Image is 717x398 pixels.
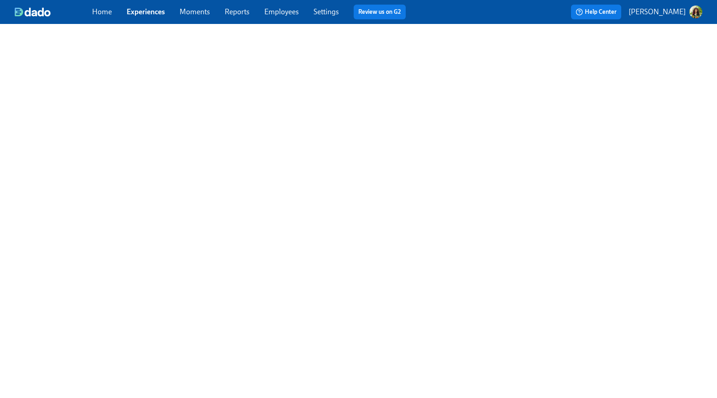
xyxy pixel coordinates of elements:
[629,7,686,17] p: [PERSON_NAME]
[571,5,621,19] button: Help Center
[127,7,165,16] a: Experiences
[314,7,339,16] a: Settings
[629,6,702,18] button: [PERSON_NAME]
[354,5,406,19] button: Review us on G2
[689,6,702,18] img: ACg8ocLclD2tQmfIiewwK1zANg5ba6mICO7ZPBc671k9VM_MGIVYfH83=s96-c
[92,7,112,16] a: Home
[15,7,92,17] a: dado
[576,7,617,17] span: Help Center
[225,7,250,16] a: Reports
[358,7,401,17] a: Review us on G2
[180,7,210,16] a: Moments
[15,7,51,17] img: dado
[264,7,299,16] a: Employees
